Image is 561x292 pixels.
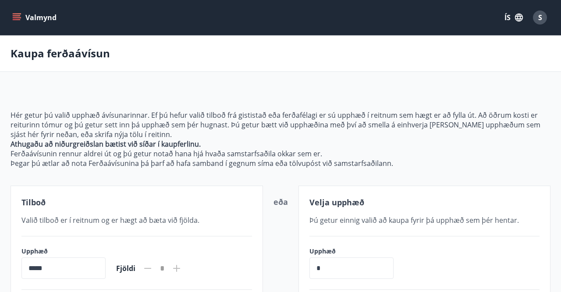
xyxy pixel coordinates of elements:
label: Upphæð [21,247,106,256]
span: Velja upphæð [309,197,364,208]
button: ÍS [500,10,528,25]
p: Kaupa ferðaávísun [11,46,110,61]
span: S [538,13,542,22]
p: Þegar þú ætlar að nota Ferðaávísunina þá þarf að hafa samband í gegnum síma eða tölvupóst við sam... [11,158,550,168]
span: Þú getur einnig valið að kaupa fyrir þá upphæð sem þér hentar. [309,215,519,225]
span: eða [273,197,288,207]
label: Upphæð [309,247,402,256]
strong: Athugaðu að niðurgreiðslan bætist við síðar í kaupferlinu. [11,139,201,149]
button: menu [11,10,60,25]
button: S [529,7,550,28]
span: Tilboð [21,197,46,208]
span: Valið tilboð er í reitnum og er hægt að bæta við fjölda. [21,215,199,225]
p: Ferðaávísunin rennur aldrei út og þú getur notað hana hjá hvaða samstarfsaðila okkar sem er. [11,149,550,158]
span: Fjöldi [116,264,135,273]
p: Hér getur þú valið upphæð ávísunarinnar. Ef þú hefur valið tilboð frá gististað eða ferðafélagi e... [11,110,550,139]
